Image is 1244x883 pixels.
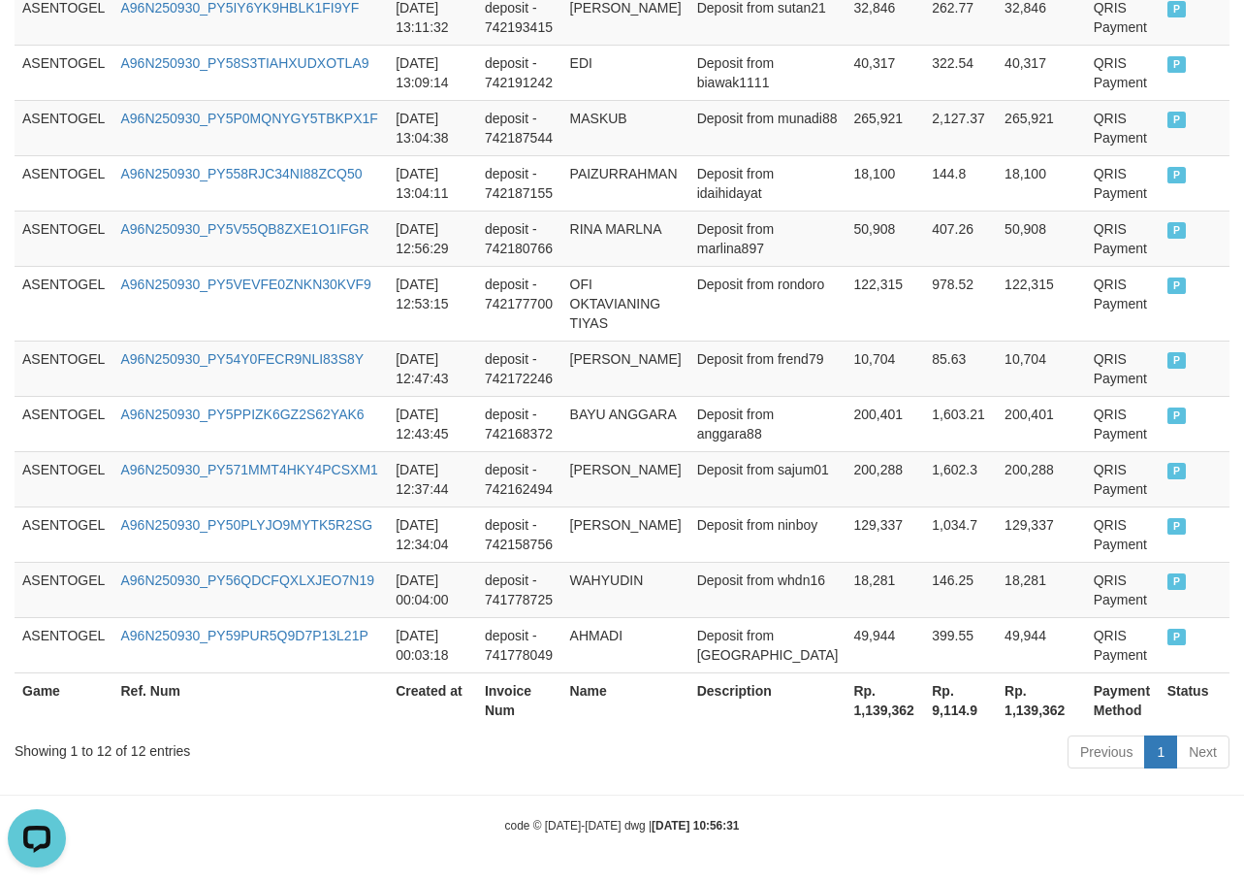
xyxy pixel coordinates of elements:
[477,507,562,562] td: deposit - 742158756
[388,155,477,211] td: [DATE] 13:04:11
[15,451,112,507] td: ASENTOGEL
[15,562,112,617] td: ASENTOGEL
[15,672,112,728] th: Game
[505,819,740,833] small: code © [DATE]-[DATE] dwg |
[997,562,1086,617] td: 18,281
[562,211,689,266] td: RINA MARLNA
[845,617,924,672] td: 49,944
[1167,408,1187,424] span: PAID
[845,451,924,507] td: 200,288
[924,100,997,155] td: 2,127.37
[1086,396,1160,451] td: QRIS Payment
[1167,573,1187,590] span: PAID
[388,672,477,728] th: Created at
[477,266,562,341] td: deposit - 742177700
[1086,617,1160,672] td: QRIS Payment
[997,266,1086,341] td: 122,315
[15,396,112,451] td: ASENTOGEL
[845,266,924,341] td: 122,315
[689,617,846,672] td: Deposit from [GEOGRAPHIC_DATA]
[562,507,689,562] td: [PERSON_NAME]
[562,341,689,396] td: [PERSON_NAME]
[924,211,997,266] td: 407.26
[388,451,477,507] td: [DATE] 12:37:44
[15,341,112,396] td: ASENTOGEL
[689,396,846,451] td: Deposit from anggara88
[120,407,364,422] a: A96N250930_PY5PPIZK6GZ2S62YAK6
[845,562,924,617] td: 18,281
[689,45,846,100] td: Deposit from biawak1111
[1086,266,1160,341] td: QRIS Payment
[388,562,477,617] td: [DATE] 00:04:00
[120,55,368,71] a: A96N250930_PY58S3TIAHXUDXOTLA9
[689,672,846,728] th: Description
[845,211,924,266] td: 50,908
[997,396,1086,451] td: 200,401
[15,266,112,341] td: ASENTOGEL
[15,507,112,562] td: ASENTOGEL
[845,45,924,100] td: 40,317
[15,211,112,266] td: ASENTOGEL
[388,211,477,266] td: [DATE] 12:56:29
[997,100,1086,155] td: 265,921
[997,341,1086,396] td: 10,704
[689,155,846,211] td: Deposit from idaihidayat
[477,672,562,728] th: Invoice Num
[924,155,997,211] td: 144.8
[689,451,846,507] td: Deposit from sajum01
[15,45,112,100] td: ASENTOGEL
[120,462,377,477] a: A96N250930_PY571MMT4HKY4PCSXM1
[689,341,846,396] td: Deposit from frend79
[689,562,846,617] td: Deposit from whdn16
[924,266,997,341] td: 978.52
[997,155,1086,211] td: 18,100
[15,617,112,672] td: ASENTOGEL
[1086,155,1160,211] td: QRIS Payment
[689,266,846,341] td: Deposit from rondoro
[388,341,477,396] td: [DATE] 12:47:43
[924,672,997,728] th: Rp. 9,114.9
[562,396,689,451] td: BAYU ANGGARA
[388,396,477,451] td: [DATE] 12:43:45
[1176,736,1229,769] a: Next
[924,562,997,617] td: 146.25
[477,617,562,672] td: deposit - 741778049
[997,507,1086,562] td: 129,337
[120,221,368,237] a: A96N250930_PY5V55QB8ZXE1O1IFGR
[388,100,477,155] td: [DATE] 13:04:38
[1167,629,1187,645] span: PAID
[924,451,997,507] td: 1,602.3
[562,45,689,100] td: EDI
[845,507,924,562] td: 129,337
[477,562,562,617] td: deposit - 741778725
[388,617,477,672] td: [DATE] 00:03:18
[120,517,372,533] a: A96N250930_PY50PLYJO9MYTK5R2SG
[845,396,924,451] td: 200,401
[845,672,924,728] th: Rp. 1,139,362
[388,45,477,100] td: [DATE] 13:09:14
[689,211,846,266] td: Deposit from marlina897
[1160,672,1229,728] th: Status
[15,734,504,761] div: Showing 1 to 12 of 12 entries
[477,100,562,155] td: deposit - 742187544
[562,672,689,728] th: Name
[120,351,364,367] a: A96N250930_PY54Y0FECR9NLI83S8Y
[924,617,997,672] td: 399.55
[1167,222,1187,239] span: PAID
[1167,278,1187,294] span: PAID
[562,562,689,617] td: WAHYUDIN
[1167,463,1187,479] span: PAID
[1167,352,1187,369] span: PAID
[1167,167,1187,183] span: PAID
[997,617,1086,672] td: 49,944
[924,507,997,562] td: 1,034.7
[1167,1,1187,17] span: PAID
[477,451,562,507] td: deposit - 742162494
[562,617,689,672] td: AHMADI
[1068,736,1145,769] a: Previous
[924,341,997,396] td: 85.63
[562,266,689,341] td: OFI OKTAVIANING TIYAS
[8,8,66,66] button: Open LiveChat chat widget
[477,45,562,100] td: deposit - 742191242
[997,672,1086,728] th: Rp. 1,139,362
